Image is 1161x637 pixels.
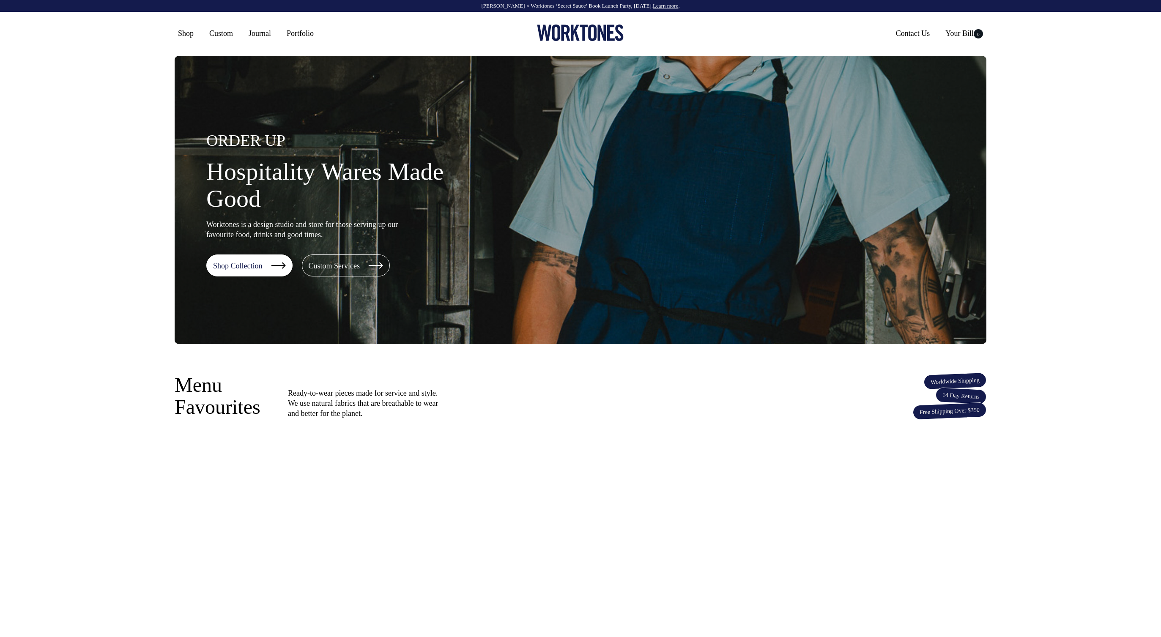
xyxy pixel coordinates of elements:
span: 14 Day Returns [935,387,987,405]
a: Learn more [653,3,678,9]
p: Worktones is a design studio and store for those serving up our favourite food, drinks and good t... [206,219,399,240]
span: Worldwide Shipping [923,372,986,390]
h3: Menu Favourites [175,374,268,419]
a: Shop [175,26,197,41]
p: Ready-to-wear pieces made for service and style. We use natural fabrics that are breathable to we... [288,388,440,418]
span: 0 [974,29,983,38]
h4: ORDER UP [206,132,477,150]
a: Portfolio [283,26,317,41]
a: Your Bill0 [942,26,986,41]
span: Free Shipping Over $350 [912,402,986,420]
a: Custom Services [302,254,390,276]
h1: Hospitality Wares Made Good [206,158,477,212]
a: Contact Us [893,26,934,41]
div: [PERSON_NAME] × Worktones ‘Secret Sauce’ Book Launch Party, [DATE]. . [8,3,1153,9]
a: Custom [206,26,236,41]
a: Journal [245,26,274,41]
a: Shop Collection [206,254,293,276]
